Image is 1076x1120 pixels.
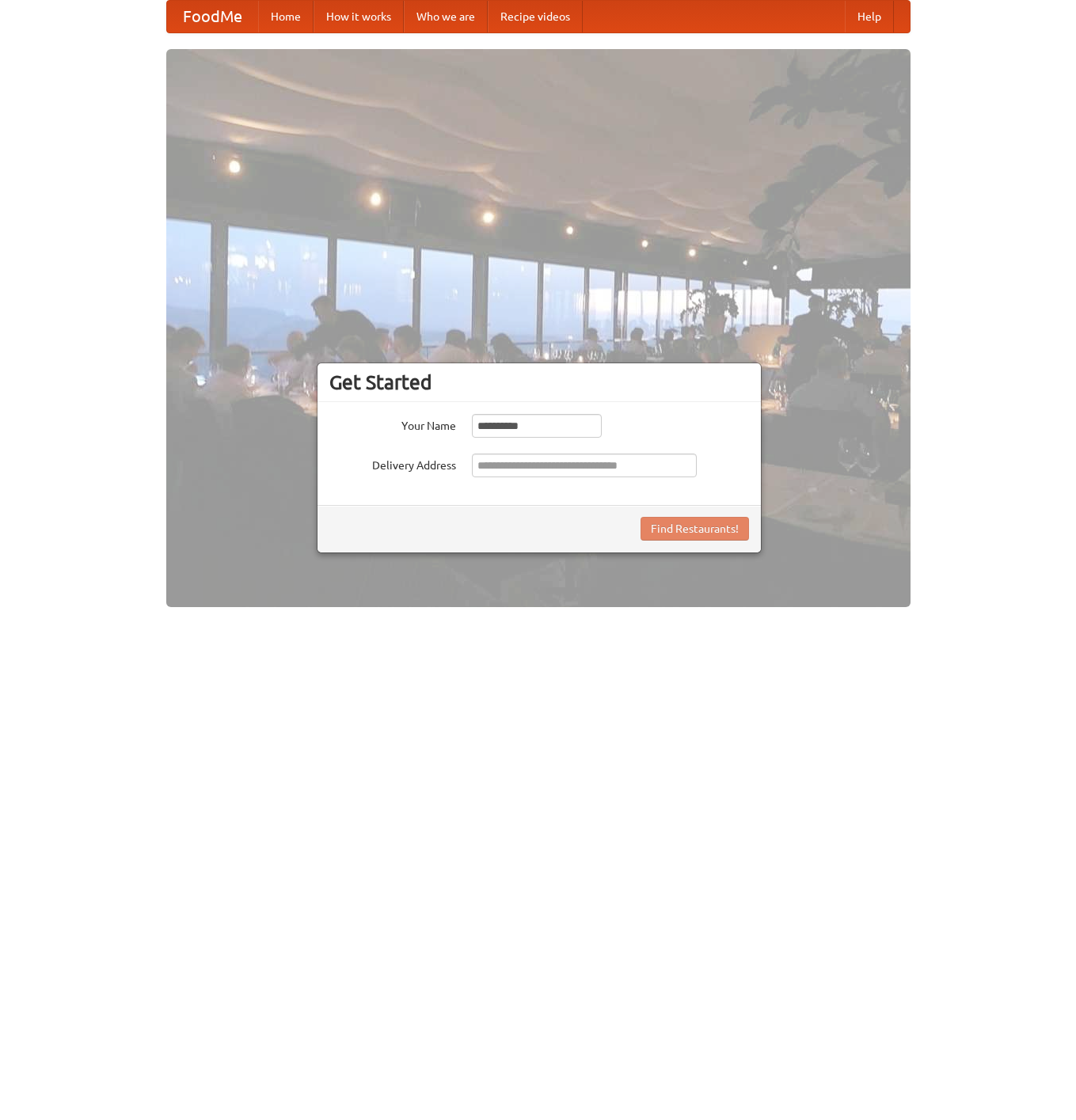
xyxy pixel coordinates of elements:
[167,1,258,32] a: FoodMe
[329,414,456,434] label: Your Name
[404,1,488,32] a: Who we are
[258,1,314,32] a: Home
[314,1,404,32] a: How it works
[641,517,749,541] button: Find Restaurants!
[488,1,583,32] a: Recipe videos
[845,1,894,32] a: Help
[329,454,456,473] label: Delivery Address
[329,370,749,394] h3: Get Started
